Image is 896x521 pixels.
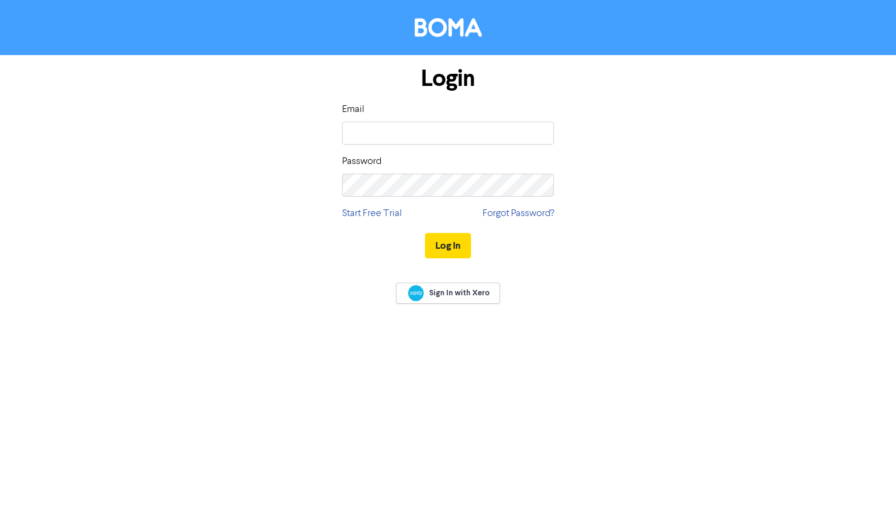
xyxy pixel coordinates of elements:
a: Start Free Trial [342,206,402,221]
label: Password [342,154,381,169]
button: Log In [425,233,471,258]
img: Xero logo [408,285,424,301]
img: BOMA Logo [415,18,482,37]
span: Sign In with Xero [429,287,490,298]
a: Sign In with Xero [396,283,500,304]
label: Email [342,102,364,117]
h1: Login [342,65,554,93]
a: Forgot Password? [483,206,554,221]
